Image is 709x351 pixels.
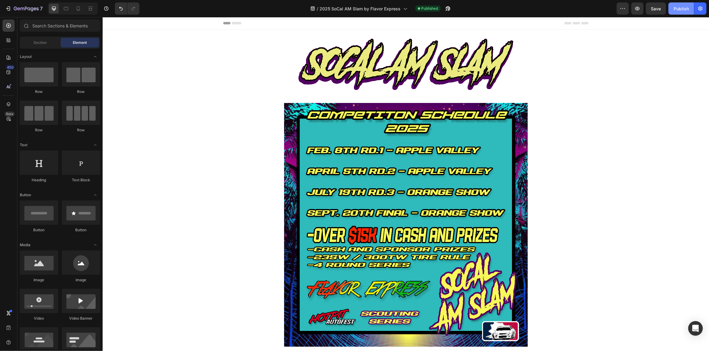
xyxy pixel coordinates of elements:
iframe: Design area [103,17,709,351]
img: gempages_522605339355382803-69fdabc7-9364-4d49-9b9d-e1e5fef9f5bb.png [191,19,416,77]
span: Toggle open [90,190,100,200]
div: Row [20,89,58,94]
div: Row [20,127,58,133]
span: Text [20,142,27,148]
span: / [317,5,319,12]
button: 7 [2,2,45,15]
div: Text Block [62,177,100,183]
p: 7 [40,5,43,12]
div: Button [62,227,100,233]
span: Media [20,242,30,248]
div: Heading [20,177,58,183]
img: gempages_522605339355382803-c3a1cb97-0577-4317-9d28-6e886db7d610.png [182,86,425,330]
div: Open Intercom Messenger [688,321,703,336]
button: Publish [668,2,694,15]
span: Save [651,6,661,11]
div: Row [62,127,100,133]
span: Section [34,40,47,45]
div: Video Banner [62,316,100,321]
div: Image [20,277,58,283]
div: 450 [6,65,15,70]
div: Button [20,227,58,233]
span: Toggle open [90,140,100,150]
div: Undo/Redo [115,2,139,15]
span: Element [73,40,87,45]
span: Toggle open [90,52,100,62]
div: Image [62,277,100,283]
span: 2025 SoCal AM Slam by Flavor Express [320,5,401,12]
input: Search Sections & Elements [20,19,100,32]
div: Video [20,316,58,321]
div: Beta [5,112,15,116]
span: Published [422,6,438,11]
span: Toggle open [90,240,100,250]
div: Publish [674,5,689,12]
div: Row [62,89,100,94]
span: Button [20,192,31,198]
span: Layout [20,54,32,59]
button: Save [646,2,666,15]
